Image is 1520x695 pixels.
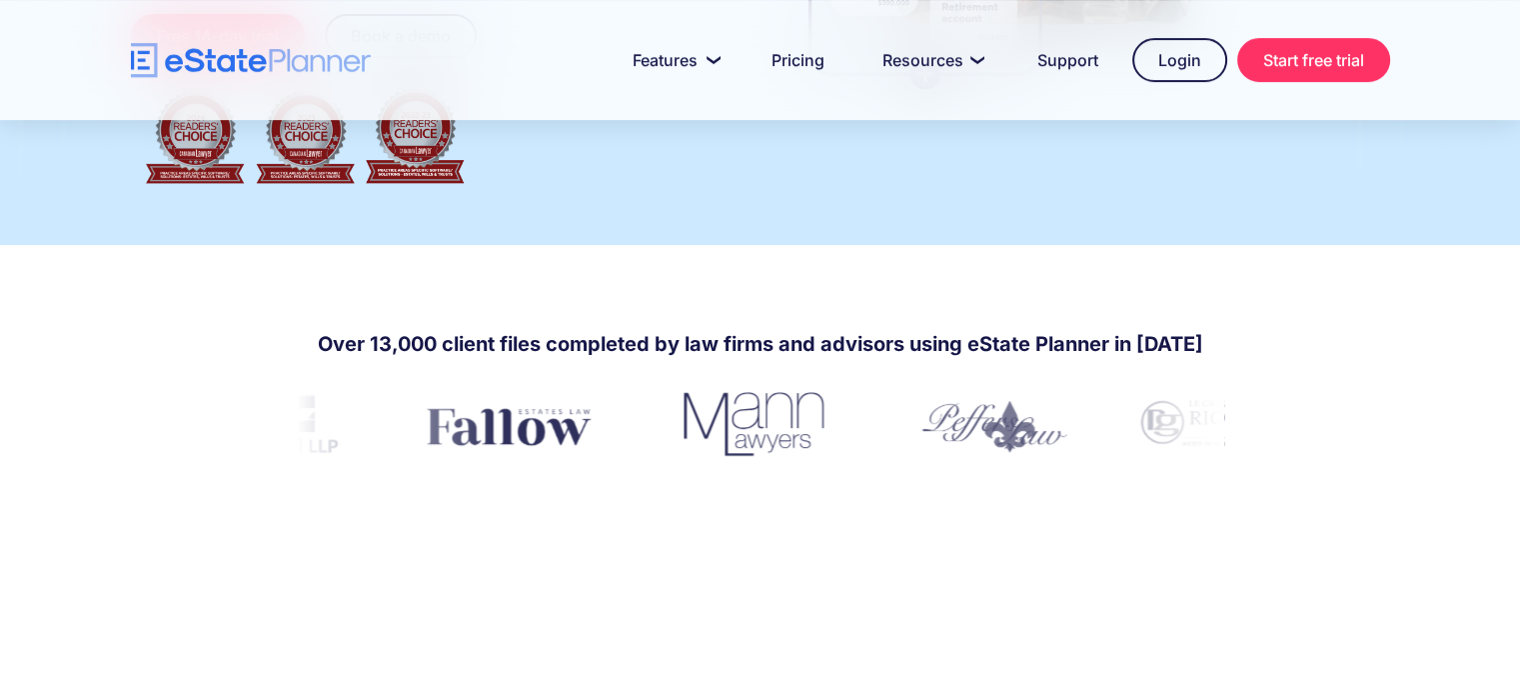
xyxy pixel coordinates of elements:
[1132,38,1227,82] a: Login
[858,40,1003,80] a: Resources
[1237,38,1390,82] a: Start free trial
[318,330,1203,358] h4: Over 13,000 client files completed by law firms and advisors using eState Planner in [DATE]
[1013,40,1122,80] a: Support
[131,43,371,78] a: home
[748,40,848,80] a: Pricing
[609,40,738,80] a: Features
